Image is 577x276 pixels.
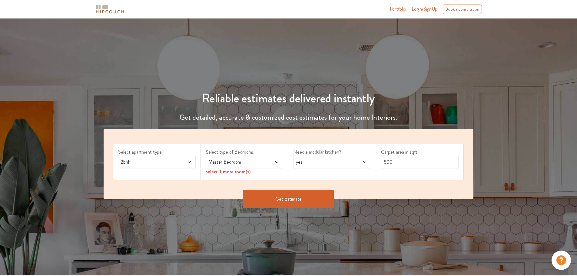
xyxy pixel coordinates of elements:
h1: Reliable estimates delivered instantly [100,91,477,106]
span: 2bhk [120,158,174,166]
label: Select type of Bedrooms [206,148,283,156]
input: Enter area sqft [381,156,459,168]
span: yes [295,158,349,166]
h4: Get detailed, accurate & customized cost estimates for your home Interiors. [100,113,477,122]
label: Select apartment type [118,148,196,156]
div: select 1 more room(s) [206,168,283,175]
a: Portfolio [390,5,406,13]
label: Carpet area in sqft. [381,148,459,156]
span: Master Bedroom [207,158,261,166]
img: logo-horizontal.svg [95,4,125,15]
button: Get Estimate [243,190,334,208]
label: Need a modular kitchen? [293,148,371,156]
div: Book a consultation [443,5,482,14]
span: Login/SignUp [412,5,437,12]
span: logo-horizontal.svg [95,2,125,16]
